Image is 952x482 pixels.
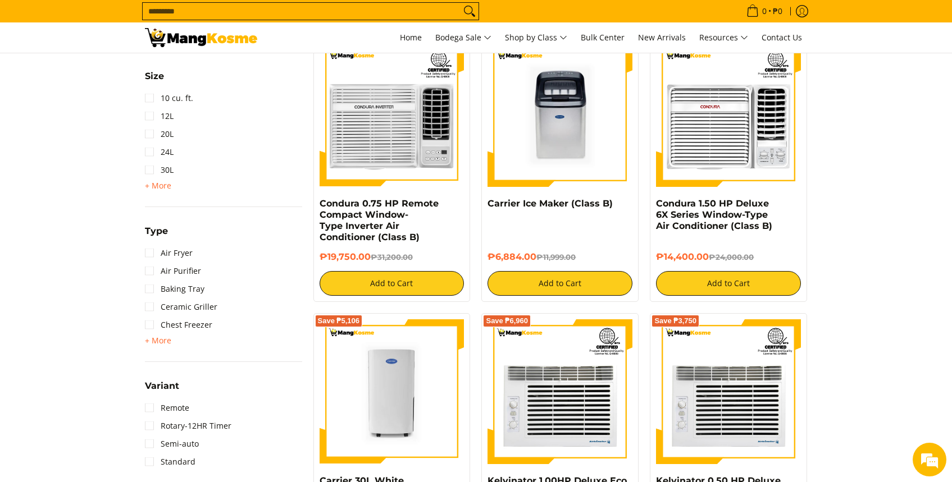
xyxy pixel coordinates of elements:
[320,42,464,187] img: Condura 0.75 HP Remote Compact Window-Type Inverter Air Conditioner (Class B)
[756,22,808,53] a: Contact Us
[145,107,174,125] a: 12L
[656,198,772,231] a: Condura 1.50 HP Deluxe 6X Series Window-Type Air Conditioner (Class B)
[771,7,784,15] span: ₱0
[488,319,632,464] img: Kelvinator 1.00HP Deluxe Eco Window-Type, Non-Inverter Air Conditioner (Class B)
[654,318,696,324] span: Save ₱3,750
[145,161,174,179] a: 30L
[371,253,413,261] del: ₱31,200.00
[743,5,786,17] span: •
[145,143,174,161] a: 24L
[145,382,179,391] span: Variant
[488,42,632,187] img: Carrier Ice Maker (Class B)
[145,89,193,107] a: 10 cu. ft.
[145,336,171,345] span: + More
[694,22,754,53] a: Resources
[145,453,195,471] a: Standard
[709,253,754,261] del: ₱24,000.00
[145,227,168,244] summary: Open
[394,22,427,53] a: Home
[320,198,439,242] a: Condura 0.75 HP Remote Compact Window-Type Inverter Air Conditioner (Class B)
[320,251,464,263] h6: ₱19,750.00
[145,316,212,334] a: Chest Freezer
[145,179,171,192] summary: Open
[145,262,201,280] a: Air Purifier
[505,31,567,45] span: Shop by Class
[488,271,632,296] button: Add to Cart
[145,399,189,417] a: Remote
[656,42,801,187] img: Condura 1.50 HP Deluxe 6X Series Window-Type Air Conditioner (Class B)
[318,318,360,324] span: Save ₱5,106
[320,271,464,296] button: Add to Cart
[145,334,171,347] summary: Open
[499,22,573,53] a: Shop by Class
[145,280,204,298] a: Baking Tray
[632,22,691,53] a: New Arrivals
[145,298,217,316] a: Ceramic Griller
[656,319,801,464] img: Kelvinator 0.50 HP Deluxe Eco HE Window-Type Air Conditioner (Class B)
[430,22,497,53] a: Bodega Sale
[536,253,576,261] del: ₱11,999.00
[762,32,802,43] span: Contact Us
[435,31,491,45] span: Bodega Sale
[145,125,174,143] a: 20L
[486,318,528,324] span: Save ₱6,960
[268,22,808,53] nav: Main Menu
[320,319,464,464] img: carrier-30-liter-dehumidier-premium-full-view-mang-kosme
[145,435,199,453] a: Semi-auto
[699,31,748,45] span: Resources
[145,28,257,47] img: Class B Class B | Mang Kosme
[145,417,231,435] a: Rotary-12HR Timer
[145,72,164,81] span: Size
[488,251,632,263] h6: ₱6,884.00
[656,271,801,296] button: Add to Cart
[145,227,168,236] span: Type
[145,382,179,399] summary: Open
[488,198,613,209] a: Carrier Ice Maker (Class B)
[145,72,164,89] summary: Open
[145,181,171,190] span: + More
[760,7,768,15] span: 0
[638,32,686,43] span: New Arrivals
[575,22,630,53] a: Bulk Center
[461,3,479,20] button: Search
[400,32,422,43] span: Home
[581,32,625,43] span: Bulk Center
[145,244,193,262] a: Air Fryer
[656,251,801,263] h6: ₱14,400.00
